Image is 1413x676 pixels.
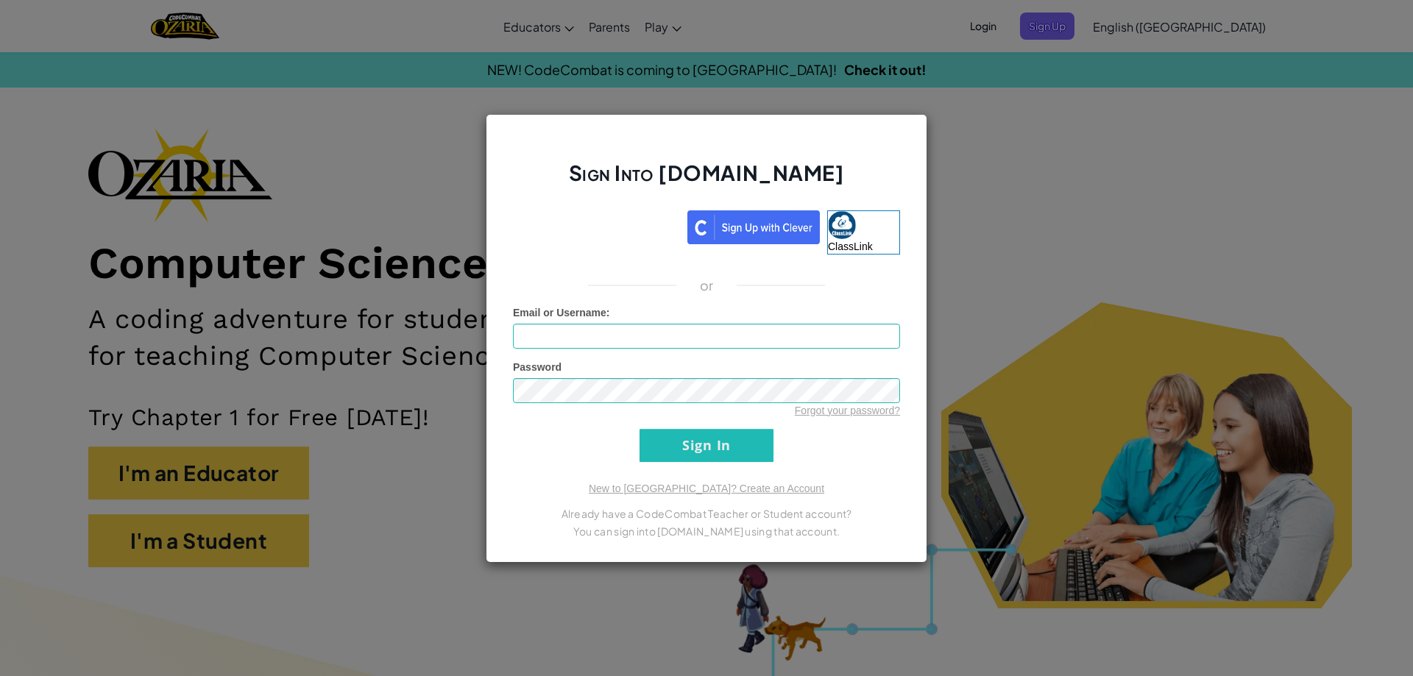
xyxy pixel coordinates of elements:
[700,277,714,294] p: or
[687,210,820,244] img: clever_sso_button@2x.png
[513,159,900,202] h2: Sign Into [DOMAIN_NAME]
[513,505,900,522] p: Already have a CodeCombat Teacher or Student account?
[640,429,773,462] input: Sign In
[795,405,900,416] a: Forgot your password?
[513,305,610,320] label: :
[828,241,873,252] span: ClassLink
[828,211,856,239] img: classlink-logo-small.png
[513,522,900,540] p: You can sign into [DOMAIN_NAME] using that account.
[513,361,562,373] span: Password
[513,307,606,319] span: Email or Username
[589,483,824,494] a: New to [GEOGRAPHIC_DATA]? Create an Account
[506,209,687,241] iframe: Sign in with Google Button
